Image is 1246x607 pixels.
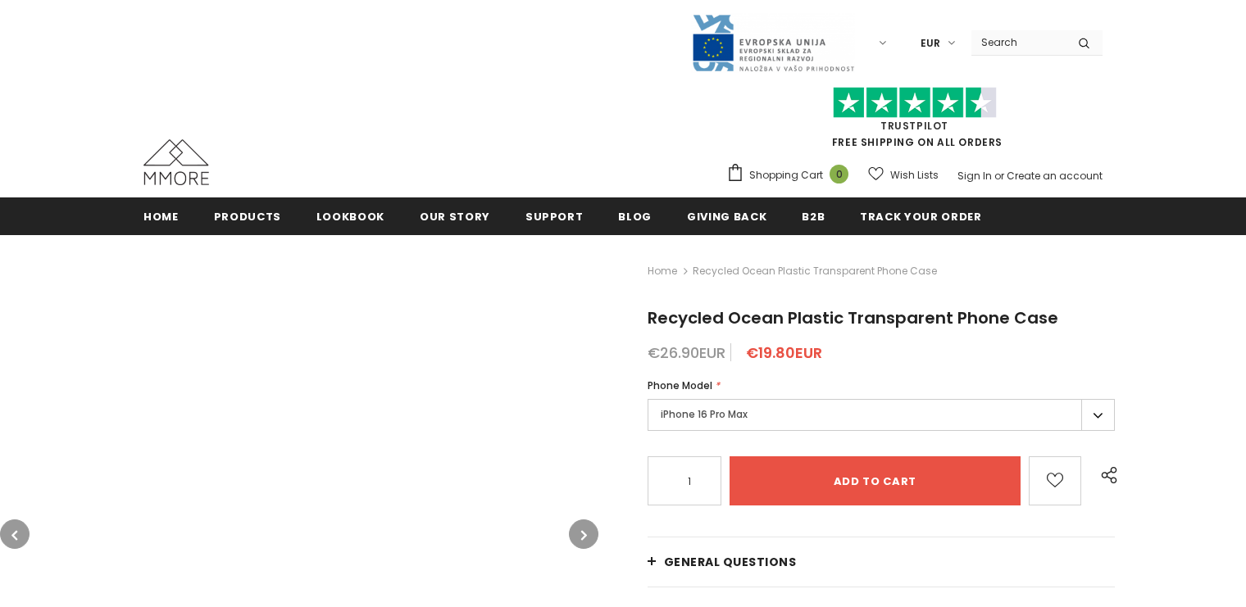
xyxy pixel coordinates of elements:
[664,554,797,570] span: General Questions
[860,209,981,224] span: Track your order
[525,209,584,224] span: support
[420,209,490,224] span: Our Story
[921,35,940,52] span: EUR
[316,197,384,234] a: Lookbook
[143,197,179,234] a: Home
[316,209,384,224] span: Lookbook
[214,197,281,234] a: Products
[730,456,1021,505] input: Add to cart
[143,139,209,185] img: MMORE Cases
[833,87,997,119] img: Trust Pilot Stars
[214,209,281,224] span: Products
[648,537,1115,587] a: General Questions
[746,342,822,363] span: €19.80EUR
[691,35,855,49] a: Javni Razpis
[648,261,677,281] a: Home
[802,197,825,234] a: B2B
[726,94,1103,149] span: FREE SHIPPING ON ALL ORDERS
[971,30,1066,54] input: Search Site
[994,169,1004,183] span: or
[693,261,937,281] span: Recycled Ocean Plastic Transparent Phone Case
[802,209,825,224] span: B2B
[749,167,823,183] span: Shopping Cart
[880,119,948,133] a: Trustpilot
[726,163,857,188] a: Shopping Cart 0
[687,197,766,234] a: Giving back
[1007,169,1103,183] a: Create an account
[648,306,1058,329] span: Recycled Ocean Plastic Transparent Phone Case
[957,169,992,183] a: Sign In
[868,161,939,189] a: Wish Lists
[618,209,652,224] span: Blog
[860,197,981,234] a: Track your order
[687,209,766,224] span: Giving back
[420,197,490,234] a: Our Story
[691,13,855,73] img: Javni Razpis
[648,378,712,392] span: Phone Model
[525,197,584,234] a: support
[618,197,652,234] a: Blog
[648,342,725,363] span: €26.90EUR
[648,399,1115,431] label: iPhone 16 Pro Max
[143,209,179,224] span: Home
[830,165,848,183] span: 0
[890,167,939,183] span: Wish Lists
